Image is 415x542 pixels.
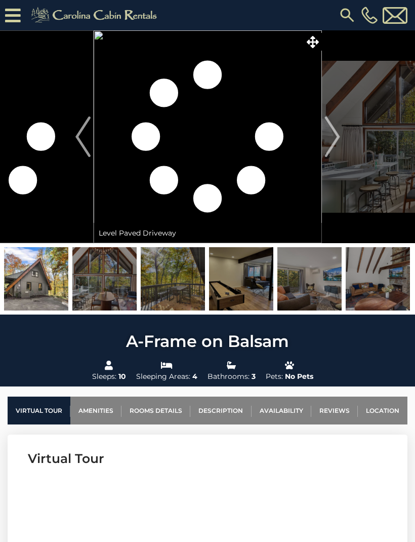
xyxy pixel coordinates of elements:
img: 165324788 [277,247,342,311]
button: Next [322,30,343,243]
a: [PHONE_NUMBER] [359,7,380,24]
img: 165324794 [346,247,410,311]
div: Level Paved Driveway [94,223,322,243]
img: arrow [75,117,91,157]
a: Rooms Details [121,397,190,424]
a: Reviews [311,397,358,424]
a: Amenities [70,397,121,424]
a: Description [190,397,251,424]
a: Virtual Tour [8,397,70,424]
img: 165324809 [141,247,205,311]
img: search-regular.svg [338,6,356,24]
button: Previous [73,30,94,243]
img: arrow [324,117,340,157]
img: 165353568 [209,247,273,311]
a: Availability [252,397,311,424]
a: Location [358,397,407,424]
img: 165324796 [72,247,137,311]
h3: Virtual Tour [28,450,387,468]
img: Khaki-logo.png [26,5,165,25]
img: 165324814 [4,247,68,311]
